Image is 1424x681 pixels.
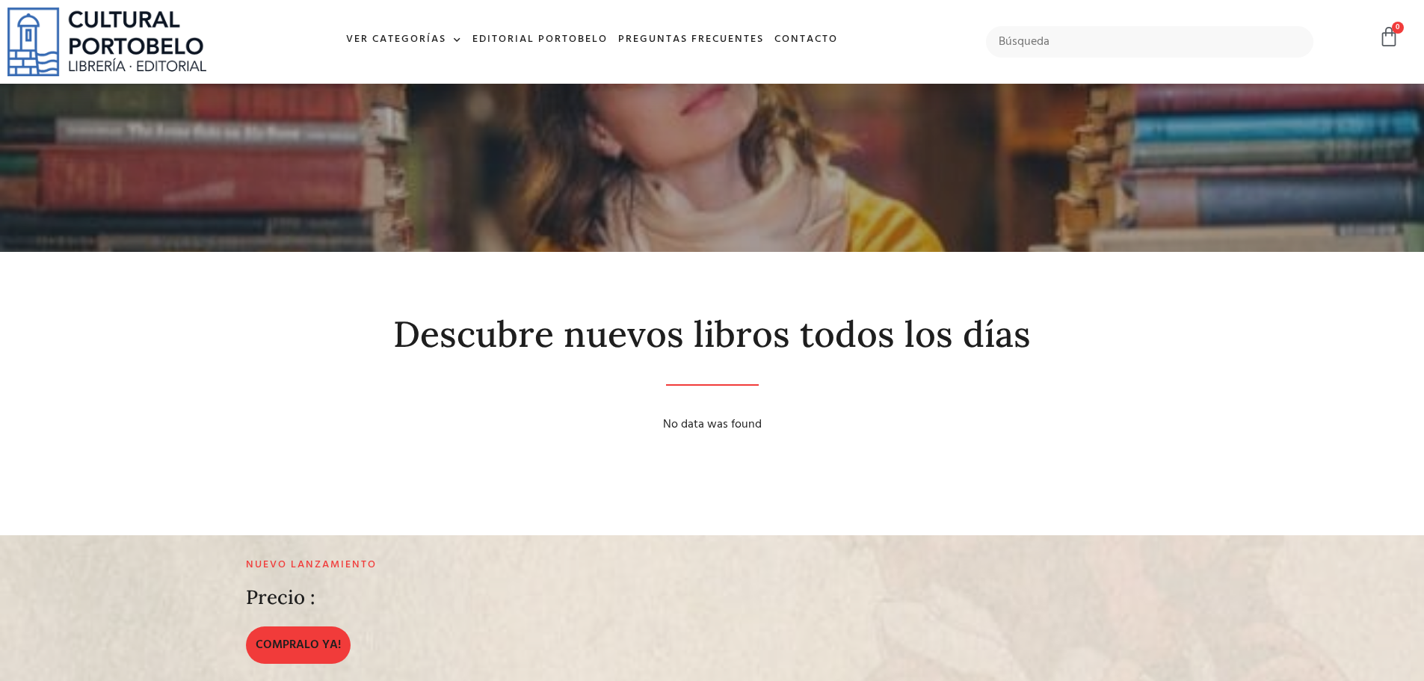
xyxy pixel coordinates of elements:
span: COMPRALO YA! [256,636,341,654]
a: Ver Categorías [341,24,467,56]
a: COMPRALO YA! [246,626,351,664]
span: 0 [1392,22,1404,34]
div: No data was found [249,416,1176,434]
a: Editorial Portobelo [467,24,613,56]
a: Preguntas frecuentes [613,24,769,56]
a: Contacto [769,24,843,56]
h2: Nuevo lanzamiento [246,559,868,572]
h2: Descubre nuevos libros todos los días [249,315,1176,354]
h2: Precio : [246,587,315,608]
input: Búsqueda [986,26,1314,58]
a: 0 [1378,26,1399,48]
